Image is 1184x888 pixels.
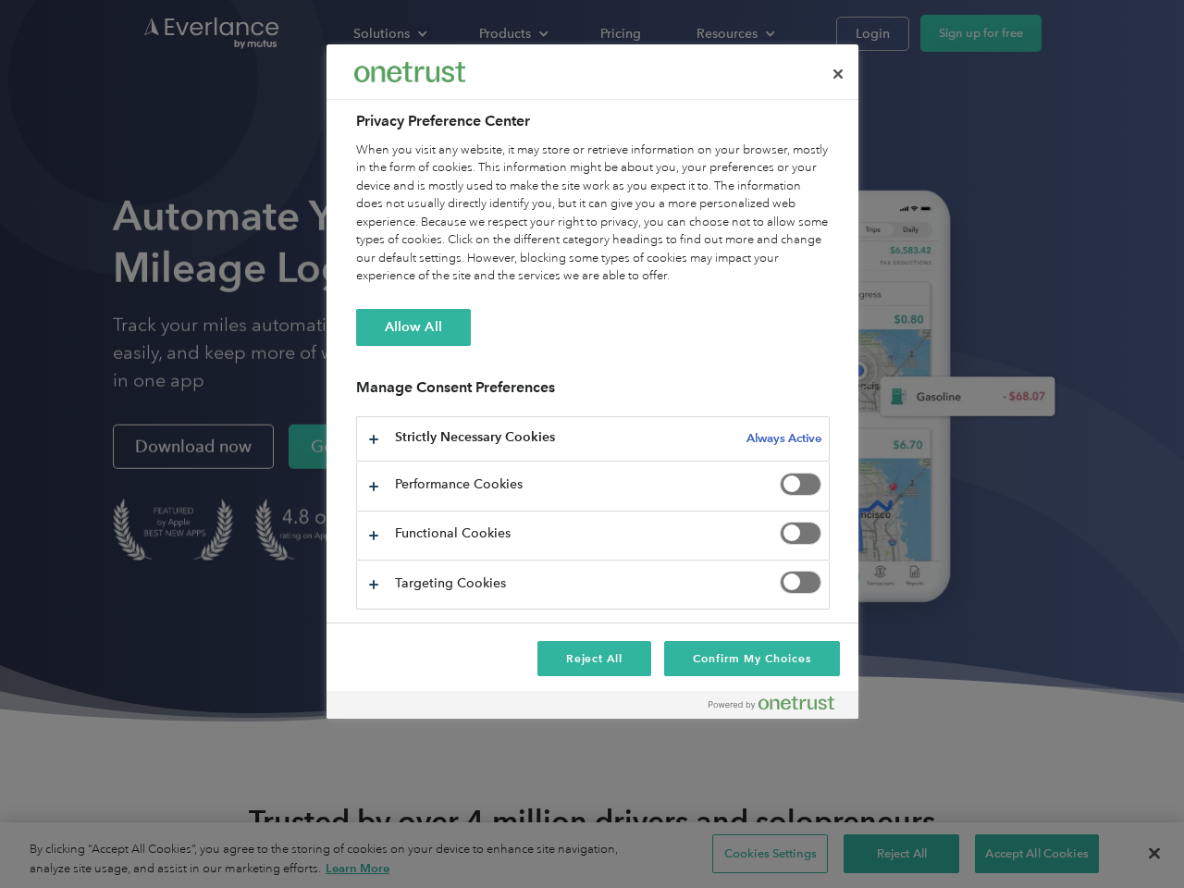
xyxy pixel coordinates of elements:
[709,696,834,710] img: Powered by OneTrust Opens in a new Tab
[327,44,858,719] div: Privacy Preference Center
[664,641,839,676] button: Confirm My Choices
[356,142,830,286] div: When you visit any website, it may store or retrieve information on your browser, mostly in the f...
[327,44,858,719] div: Preference center
[709,696,849,719] a: Powered by OneTrust Opens in a new Tab
[354,62,465,81] img: Everlance
[356,309,471,346] button: Allow All
[818,54,858,94] button: Close
[537,641,652,676] button: Reject All
[356,110,830,132] h2: Privacy Preference Center
[354,54,465,91] div: Everlance
[356,378,830,407] h3: Manage Consent Preferences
